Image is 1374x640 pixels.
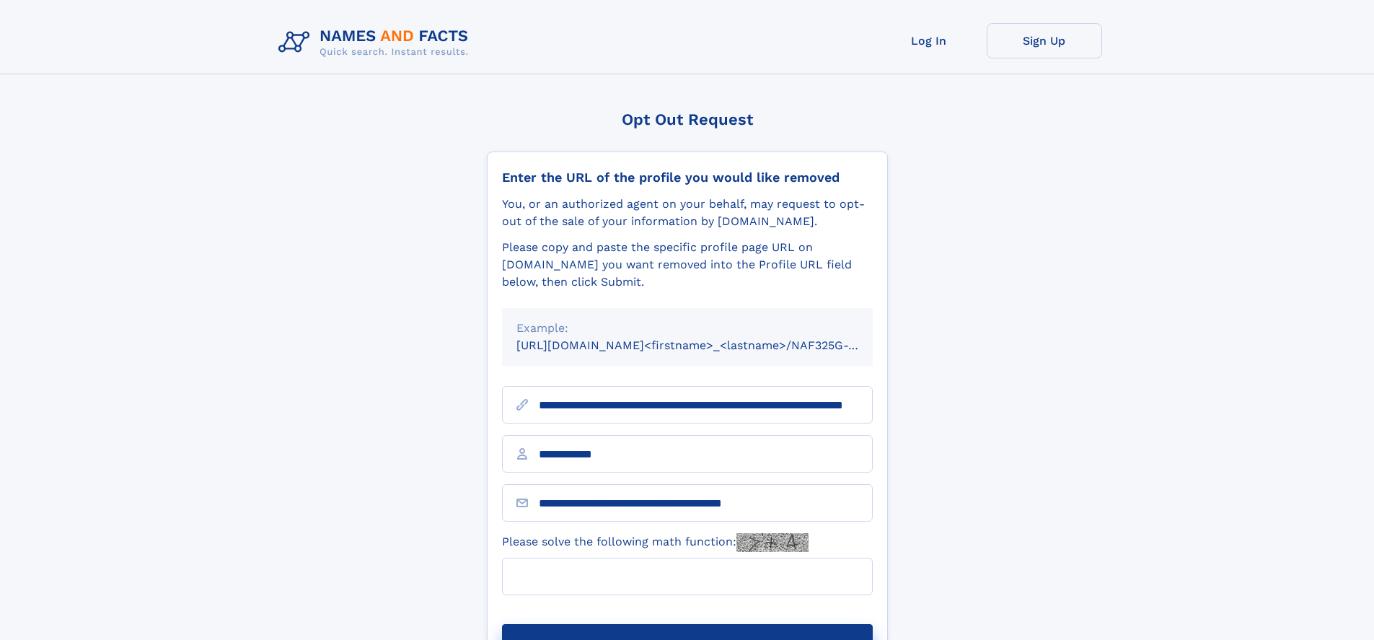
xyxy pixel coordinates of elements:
[502,239,873,291] div: Please copy and paste the specific profile page URL on [DOMAIN_NAME] you want removed into the Pr...
[871,23,987,58] a: Log In
[502,533,809,552] label: Please solve the following math function:
[502,196,873,230] div: You, or an authorized agent on your behalf, may request to opt-out of the sale of your informatio...
[987,23,1102,58] a: Sign Up
[273,23,480,62] img: Logo Names and Facts
[516,320,858,337] div: Example:
[487,110,888,128] div: Opt Out Request
[502,170,873,185] div: Enter the URL of the profile you would like removed
[516,338,900,352] small: [URL][DOMAIN_NAME]<firstname>_<lastname>/NAF325G-xxxxxxxx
